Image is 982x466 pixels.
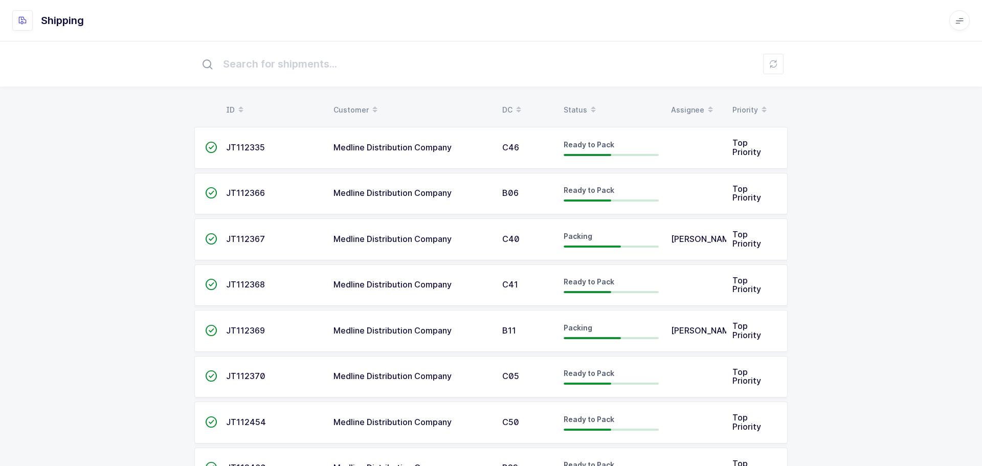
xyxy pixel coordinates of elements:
[205,188,217,198] span: 
[205,371,217,381] span: 
[564,277,614,286] span: Ready to Pack
[671,234,738,244] span: [PERSON_NAME]
[732,412,761,432] span: Top Priority
[502,234,520,244] span: C40
[333,188,452,198] span: Medline Distribution Company
[226,325,265,336] span: JT112369
[205,234,217,244] span: 
[205,142,217,152] span: 
[333,101,490,119] div: Customer
[226,188,265,198] span: JT112366
[226,142,265,152] span: JT112335
[732,101,782,119] div: Priority
[502,279,518,290] span: C41
[205,325,217,336] span: 
[564,140,614,149] span: Ready to Pack
[732,367,761,386] span: Top Priority
[732,275,761,295] span: Top Priority
[205,417,217,427] span: 
[226,101,321,119] div: ID
[226,371,265,381] span: JT112370
[502,142,519,152] span: C46
[502,188,519,198] span: B06
[502,371,519,381] span: C05
[502,325,516,336] span: B11
[333,371,452,381] span: Medline Distribution Company
[226,279,265,290] span: JT112368
[194,48,788,80] input: Search for shipments...
[564,186,614,194] span: Ready to Pack
[564,101,659,119] div: Status
[333,417,452,427] span: Medline Distribution Company
[671,325,738,336] span: [PERSON_NAME]
[333,234,452,244] span: Medline Distribution Company
[502,101,551,119] div: DC
[205,279,217,290] span: 
[732,138,761,157] span: Top Priority
[226,417,266,427] span: JT112454
[564,232,592,240] span: Packing
[333,142,452,152] span: Medline Distribution Company
[226,234,265,244] span: JT112367
[671,101,720,119] div: Assignee
[333,325,452,336] span: Medline Distribution Company
[564,369,614,378] span: Ready to Pack
[564,415,614,424] span: Ready to Pack
[732,184,761,203] span: Top Priority
[333,279,452,290] span: Medline Distribution Company
[564,323,592,332] span: Packing
[502,417,519,427] span: C50
[732,229,761,249] span: Top Priority
[41,12,84,29] h1: Shipping
[732,321,761,340] span: Top Priority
